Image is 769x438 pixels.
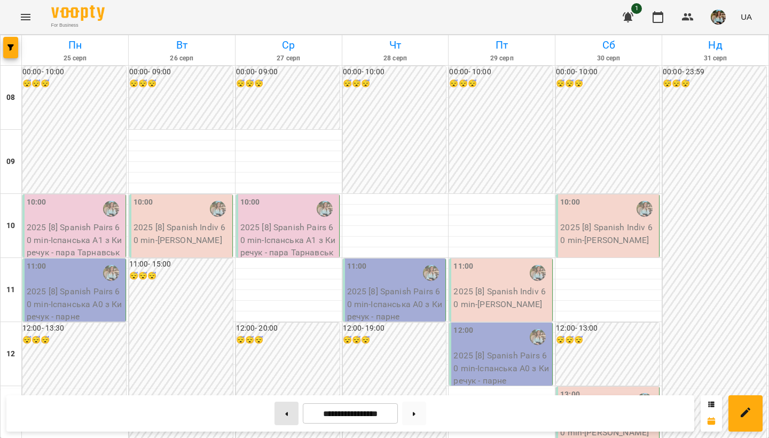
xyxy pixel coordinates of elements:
span: UA [741,11,752,22]
p: 2025 [8] Spanish Pairs 60 min - Іспанська А0 з Киречук - парне [453,349,550,387]
h6: 11 [6,284,15,296]
h6: 😴😴😴 [129,78,233,90]
img: Киречук Валерія Володимирівна (і) [530,265,546,281]
h6: 00:00 - 10:00 [22,66,126,78]
label: 10:00 [560,197,580,208]
h6: 00:00 - 23:59 [663,66,766,78]
img: Киречук Валерія Володимирівна (і) [530,329,546,345]
h6: 😴😴😴 [556,334,660,346]
h6: 10 [6,220,15,232]
h6: 😴😴😴 [556,78,660,90]
h6: 00:00 - 10:00 [343,66,446,78]
img: Voopty Logo [51,5,105,21]
h6: Чт [344,37,447,53]
button: UA [736,7,756,27]
img: Киречук Валерія Володимирівна (і) [317,201,333,217]
img: Киречук Валерія Володимирівна (і) [210,201,226,217]
h6: 27 серп [237,53,340,64]
img: Киречук Валерія Володимирівна (і) [103,265,119,281]
h6: Пт [450,37,553,53]
h6: Пн [23,37,127,53]
h6: 12:00 - 20:00 [236,323,340,334]
h6: 12:00 - 13:00 [556,323,660,334]
h6: 30 серп [557,53,660,64]
img: Киречук Валерія Володимирівна (і) [637,201,653,217]
h6: 😴😴😴 [236,78,340,90]
h6: 😴😴😴 [22,78,126,90]
p: 2025 [8] Spanish Pairs 60 min - Іспанська А1 з Киречук - пара Тарнавська [27,221,123,271]
h6: 😴😴😴 [129,270,233,282]
h6: Нд [664,37,767,53]
p: 2025 [8] Spanish Pairs 60 min - Іспанська А1 з Киречук - пара Тарнавська [240,221,337,271]
h6: 😴😴😴 [663,78,766,90]
h6: 😴😴😴 [343,78,446,90]
p: 2025 [8] Spanish Pairs 60 min - Іспанська А0 з Киречук - парне [27,285,123,323]
button: Menu [13,4,38,30]
p: 2025 [8] Spanish Pairs 60 min - Іспанська А0 з Киречук - парне [347,285,444,323]
label: 12:00 [453,325,473,337]
img: Киречук Валерія Володимирівна (і) [423,265,439,281]
h6: 00:00 - 09:00 [129,66,233,78]
h6: 00:00 - 10:00 [449,66,553,78]
h6: 12 [6,348,15,360]
h6: 29 серп [450,53,553,64]
span: 1 [631,3,642,14]
img: Киречук Валерія Володимирівна (і) [103,201,119,217]
h6: 😴😴😴 [236,334,340,346]
p: 2025 [8] Spanish Indiv 60 min - [PERSON_NAME] [453,285,550,310]
h6: 26 серп [130,53,233,64]
h6: 12:00 - 19:00 [343,323,446,334]
img: 856b7ccd7d7b6bcc05e1771fbbe895a7.jfif [711,10,726,25]
h6: 😴😴😴 [343,334,446,346]
h6: 31 серп [664,53,767,64]
h6: 😴😴😴 [22,334,126,346]
p: 2025 [8] Spanish Indiv 60 min - [PERSON_NAME] [560,221,657,246]
span: For Business [51,22,105,29]
h6: Ср [237,37,340,53]
label: 11:00 [27,261,46,272]
h6: 11:00 - 15:00 [129,259,233,270]
label: 10:00 [240,197,260,208]
label: 11:00 [347,261,367,272]
h6: 😴😴😴 [449,78,553,90]
h6: 28 серп [344,53,447,64]
label: 11:00 [453,261,473,272]
h6: 25 серп [23,53,127,64]
h6: 00:00 - 10:00 [556,66,660,78]
h6: 12:00 - 13:30 [22,323,126,334]
label: 10:00 [27,197,46,208]
h6: 09 [6,156,15,168]
p: 2025 [8] Spanish Indiv 60 min - [PERSON_NAME] [134,221,230,246]
h6: Вт [130,37,233,53]
h6: Сб [557,37,660,53]
label: 10:00 [134,197,153,208]
h6: 00:00 - 09:00 [236,66,340,78]
h6: 08 [6,92,15,104]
